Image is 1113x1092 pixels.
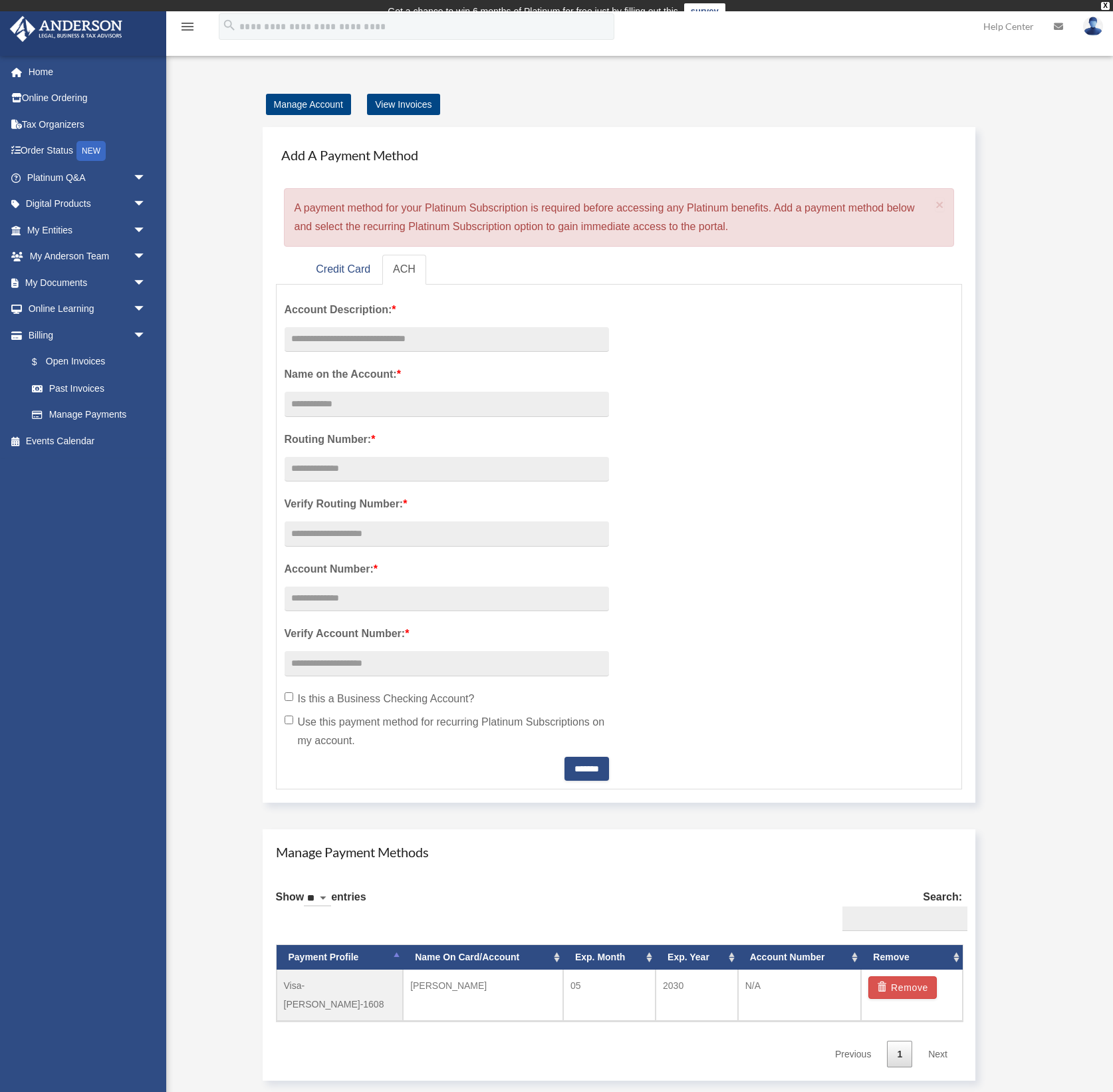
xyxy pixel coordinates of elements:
th: Exp. Year: activate to sort column ascending [656,945,738,970]
a: Next [918,1041,957,1068]
a: Manage Payments [19,402,160,428]
a: Online Learningarrow_drop_down [9,296,166,323]
a: Order StatusNEW [9,138,166,165]
input: Is this a Business Checking Account? [285,692,293,701]
a: Events Calendar [9,428,166,454]
span: arrow_drop_down [133,217,160,244]
td: [PERSON_NAME] [403,970,563,1021]
span: arrow_drop_down [133,322,160,349]
a: Past Invoices [19,375,166,402]
a: Credit Card [305,255,381,285]
a: Previous [825,1041,881,1068]
a: Home [9,59,166,85]
td: N/A [738,970,862,1021]
a: Billingarrow_drop_down [9,322,166,348]
a: Online Ordering [9,85,166,112]
a: ACH [382,255,426,285]
select: Showentries [304,891,331,906]
td: Visa-[PERSON_NAME]-1608 [277,970,404,1021]
td: 05 [563,970,656,1021]
div: close [1101,2,1110,10]
h4: Add A Payment Method [276,140,963,170]
label: Verify Routing Number: [285,495,609,513]
label: Name on the Account: [285,365,609,384]
img: Anderson Advisors Platinum Portal [6,16,126,42]
a: Platinum Q&Aarrow_drop_down [9,164,166,191]
th: Exp. Month: activate to sort column ascending [563,945,656,970]
div: A payment method for your Platinum Subscription is required before accessing any Platinum benefit... [284,188,955,247]
i: menu [180,19,195,35]
button: Close [935,198,944,211]
label: Is this a Business Checking Account? [285,690,609,708]
a: menu [180,23,195,35]
th: Account Number: activate to sort column ascending [738,945,862,970]
button: Remove [868,976,937,999]
a: View Invoices [367,94,439,115]
span: arrow_drop_down [133,243,160,271]
a: Manage Account [266,94,351,115]
a: My Documentsarrow_drop_down [9,269,166,296]
input: Search: [842,906,967,932]
label: Show entries [276,888,366,920]
a: My Entitiesarrow_drop_down [9,217,166,243]
label: Verify Account Number: [285,624,609,643]
input: Use this payment method for recurring Platinum Subscriptions on my account. [285,716,293,724]
a: survey [684,3,725,19]
th: Name On Card/Account: activate to sort column ascending [403,945,563,970]
span: arrow_drop_down [133,164,160,192]
a: $Open Invoices [19,348,166,376]
label: Use this payment method for recurring Platinum Subscriptions on my account. [285,713,609,750]
span: $ [39,354,46,370]
div: Get a chance to win 6 months of Platinum for free just by filling out this [388,3,678,19]
i: search [222,18,237,33]
th: Payment Profile: activate to sort column descending [277,945,404,970]
td: 2030 [656,970,738,1021]
label: Account Number: [285,560,609,579]
img: User Pic [1083,17,1103,36]
label: Account Description: [285,301,609,319]
a: 1 [887,1041,912,1068]
th: Remove: activate to sort column ascending [861,945,963,970]
span: arrow_drop_down [133,269,160,297]
label: Routing Number: [285,430,609,449]
span: × [935,197,944,212]
a: My Anderson Teamarrow_drop_down [9,243,166,270]
div: NEW [76,141,106,161]
h4: Manage Payment Methods [276,843,963,861]
span: arrow_drop_down [133,296,160,323]
label: Search: [837,888,962,932]
a: Digital Productsarrow_drop_down [9,191,166,217]
a: Tax Organizers [9,111,166,138]
span: arrow_drop_down [133,191,160,218]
